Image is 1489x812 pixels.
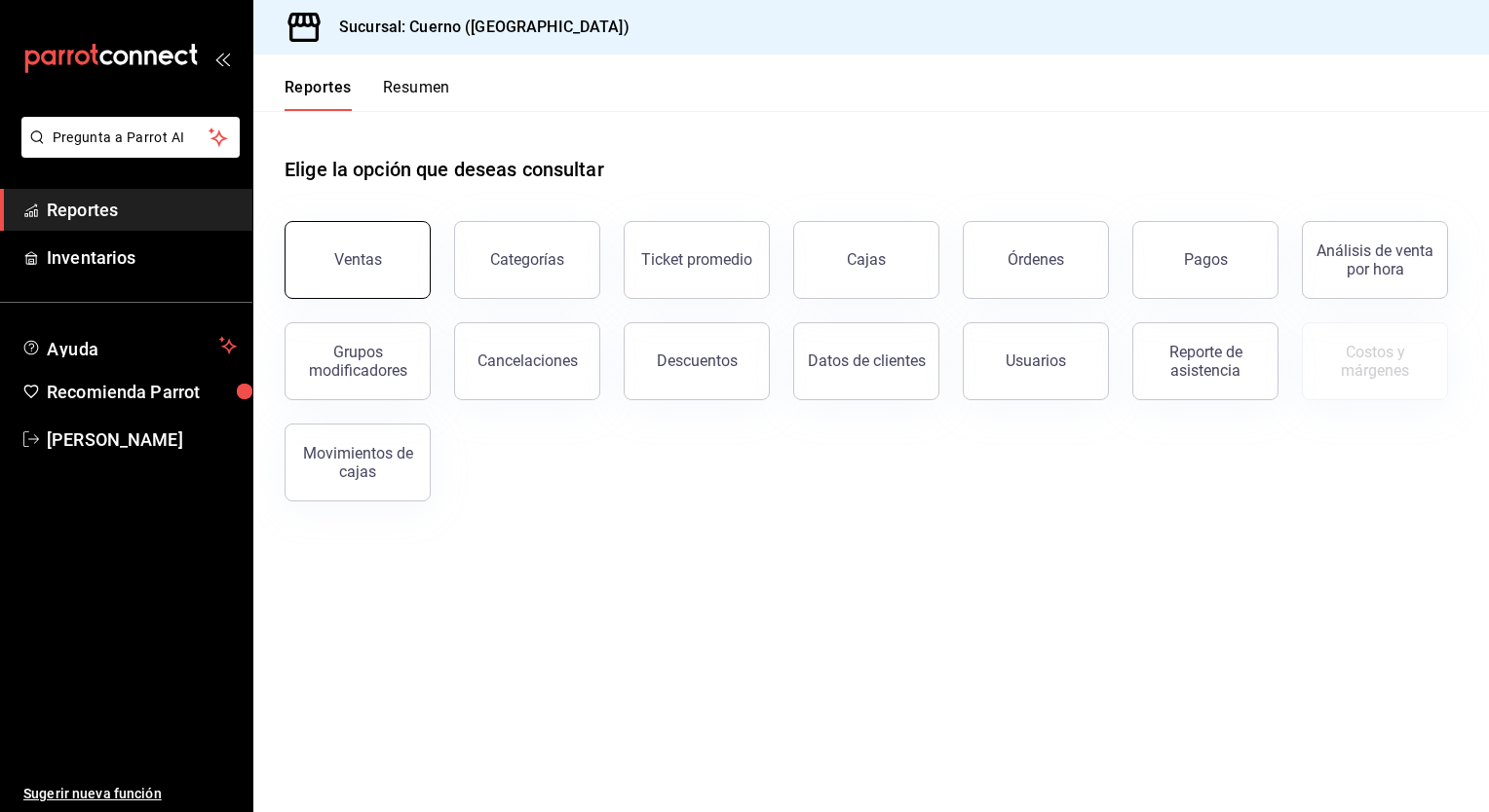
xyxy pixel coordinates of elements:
[1184,250,1228,269] div: Pagos
[1315,241,1435,278] div: Análisis de venta por hora
[47,244,237,271] span: Inventarios
[214,51,230,66] button: open_drawer_menu
[454,322,600,400] button: Cancelaciones
[641,250,752,269] div: Ticket promedio
[334,250,382,269] div: Ventas
[383,78,450,111] button: Resumen
[53,128,210,148] span: Pregunta a Parrot AI
[624,221,770,299] button: Ticket promedio
[1315,343,1435,380] div: Costos y márgenes
[47,197,237,223] span: Reportes
[47,334,211,357] span: Ayuda
[297,444,418,481] div: Movimientos de cajas
[793,322,939,400] button: Datos de clientes
[847,248,887,272] div: Cajas
[285,78,352,111] button: Reportes
[477,351,578,370] div: Cancelaciones
[1302,322,1448,400] button: Contrata inventarios para ver este reporte
[324,16,630,39] h3: Sucursal: Cuerno ([GEOGRAPHIC_DATA])
[808,351,926,370] div: Datos de clientes
[1006,351,1066,370] div: Usuarios
[285,424,431,501] button: Movimientos de cajas
[285,322,431,400] button: Grupos modificadores
[490,250,564,269] div: Categorías
[624,322,770,400] button: Descuentos
[285,155,604,184] h1: Elige la opción que deseas consultar
[21,117,240,158] button: Pregunta a Parrot AI
[47,379,237,405] span: Recomienda Parrot
[1302,221,1448,299] button: Análisis de venta por hora
[23,784,237,804] span: Sugerir nueva función
[963,221,1109,299] button: Órdenes
[454,221,600,299] button: Categorías
[1008,250,1064,269] div: Órdenes
[1132,322,1279,400] button: Reporte de asistencia
[657,351,738,370] div: Descuentos
[47,426,237,453] span: [PERSON_NAME]
[14,141,240,162] a: Pregunta a Parrot AI
[1132,221,1279,299] button: Pagos
[963,322,1109,400] button: Usuarios
[793,221,939,299] a: Cajas
[1145,343,1266,380] div: Reporte de asistencia
[285,78,450,111] div: navigation tabs
[297,343,418,380] div: Grupos modificadores
[285,221,431,299] button: Ventas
